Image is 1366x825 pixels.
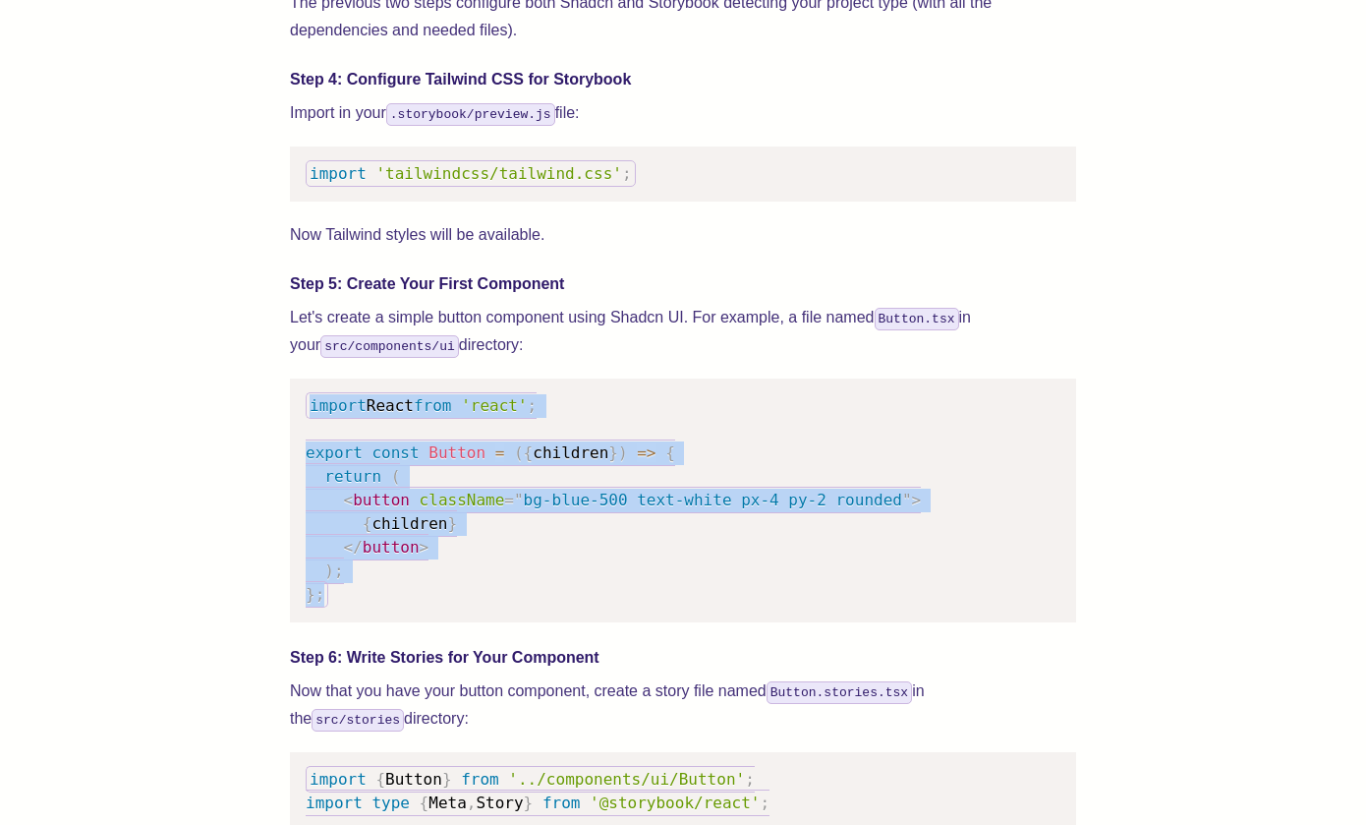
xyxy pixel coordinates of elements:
h4: Step 6: Write Stories for Your Component [290,646,1076,670]
span: } [442,770,452,789]
span: '@storybook/react' [590,794,760,812]
span: import [310,770,367,789]
span: ; [760,794,769,812]
code: Button.stories.tsx [767,681,912,704]
span: import [306,794,363,812]
span: 'tailwindcss/tailwind.css' [375,164,621,183]
span: ( [514,443,524,462]
h4: Step 5: Create Your First Component [290,272,1076,296]
span: children [533,443,608,462]
span: => [637,443,655,462]
span: bg-blue-500 text-white px-4 py-2 rounded [524,491,902,509]
span: type [371,794,410,812]
span: export [306,443,363,462]
h4: Step 4: Configure Tailwind CSS for Storybook [290,68,1076,91]
span: Story [476,794,523,812]
span: > [912,491,922,509]
span: import [310,396,367,415]
span: ; [334,561,344,580]
span: const [371,443,419,462]
span: = [504,491,514,509]
span: > [420,538,429,557]
span: } [524,794,534,812]
p: Let's create a simple button component using Shadcn UI. For example, a file named in your directory: [290,304,1076,359]
code: .storybook/preview.js [386,103,555,126]
span: from [461,770,499,789]
p: Import in your file: [290,99,1076,127]
span: React [367,396,414,415]
span: } [306,585,315,604]
span: button [353,491,410,509]
span: } [608,443,618,462]
p: Now Tailwind styles will be available. [290,221,1076,249]
span: " [902,491,912,509]
span: Button [385,770,442,789]
span: return [324,467,381,486]
span: ; [315,585,325,604]
code: src/components/ui [320,335,459,358]
span: = [495,443,505,462]
span: , [467,794,477,812]
span: } [448,514,458,533]
code: Button.tsx [875,308,959,330]
code: src/stories [312,709,404,732]
span: 'react' [461,396,527,415]
span: < [344,491,354,509]
span: " [514,491,524,509]
span: { [375,770,385,789]
span: import [310,164,367,183]
span: from [414,396,452,415]
span: ; [622,164,632,183]
span: from [542,794,581,812]
span: className [420,491,505,509]
span: ) [618,443,628,462]
span: button [363,538,420,557]
span: ) [324,561,334,580]
span: { [524,443,534,462]
span: ; [528,396,538,415]
span: { [420,794,429,812]
span: children [371,514,447,533]
span: { [665,443,675,462]
span: Meta [428,794,467,812]
span: </ [344,538,363,557]
p: Now that you have your button component, create a story file named in the directory: [290,678,1076,733]
span: ( [391,467,401,486]
span: ; [745,770,755,789]
span: Button [428,443,485,462]
span: '../components/ui/Button' [508,770,745,789]
span: { [363,514,372,533]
